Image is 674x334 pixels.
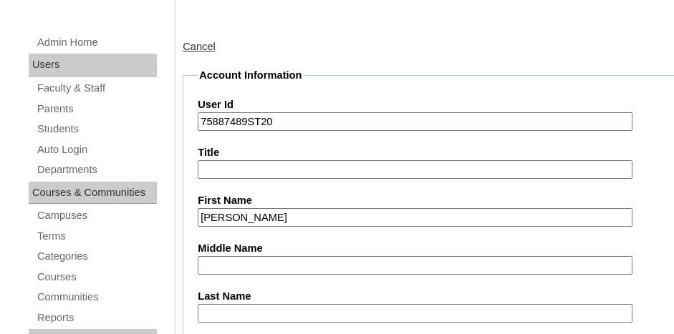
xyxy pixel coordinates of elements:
a: Faculty & Staff [36,79,157,97]
a: Cancel [183,41,216,52]
a: Courses [36,268,157,286]
a: Campuses [36,207,157,225]
a: Terms [36,227,157,245]
a: Reports [36,309,157,327]
a: Parents [36,100,157,118]
div: Users [29,54,157,77]
div: Courses & Communities [29,182,157,205]
a: Students [36,120,157,138]
legend: Account Information [198,68,303,83]
a: Admin Home [36,34,157,51]
a: Communities [36,288,157,306]
a: Categories [36,247,157,265]
a: Auto Login [36,141,157,159]
a: Departments [36,161,157,179]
